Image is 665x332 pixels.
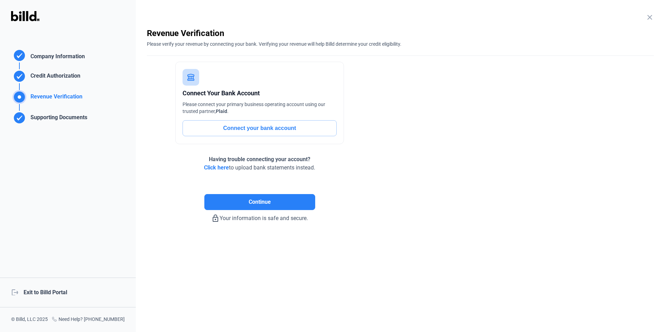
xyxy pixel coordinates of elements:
[204,164,229,171] span: Click here
[28,52,85,62] div: Company Information
[147,210,372,222] div: Your information is safe and secure.
[28,113,87,125] div: Supporting Documents
[183,101,337,115] div: Please connect your primary business operating account using our trusted partner, .
[249,198,271,206] span: Continue
[11,11,39,21] img: Billd Logo
[216,108,227,114] span: Plaid
[209,156,310,163] span: Having trouble connecting your account?
[28,72,80,83] div: Credit Authorization
[28,93,82,104] div: Revenue Verification
[147,39,654,47] div: Please verify your revenue by connecting your bank. Verifying your revenue will help Billd determ...
[183,88,337,98] div: Connect Your Bank Account
[147,28,654,39] div: Revenue Verification
[11,316,48,324] div: © Billd, LLC 2025
[646,13,654,21] mat-icon: close
[11,288,18,295] mat-icon: logout
[204,155,315,172] div: to upload bank statements instead.
[52,316,125,324] div: Need Help? [PHONE_NUMBER]
[183,120,337,136] button: Connect your bank account
[211,214,220,222] mat-icon: lock_outline
[204,194,315,210] button: Continue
